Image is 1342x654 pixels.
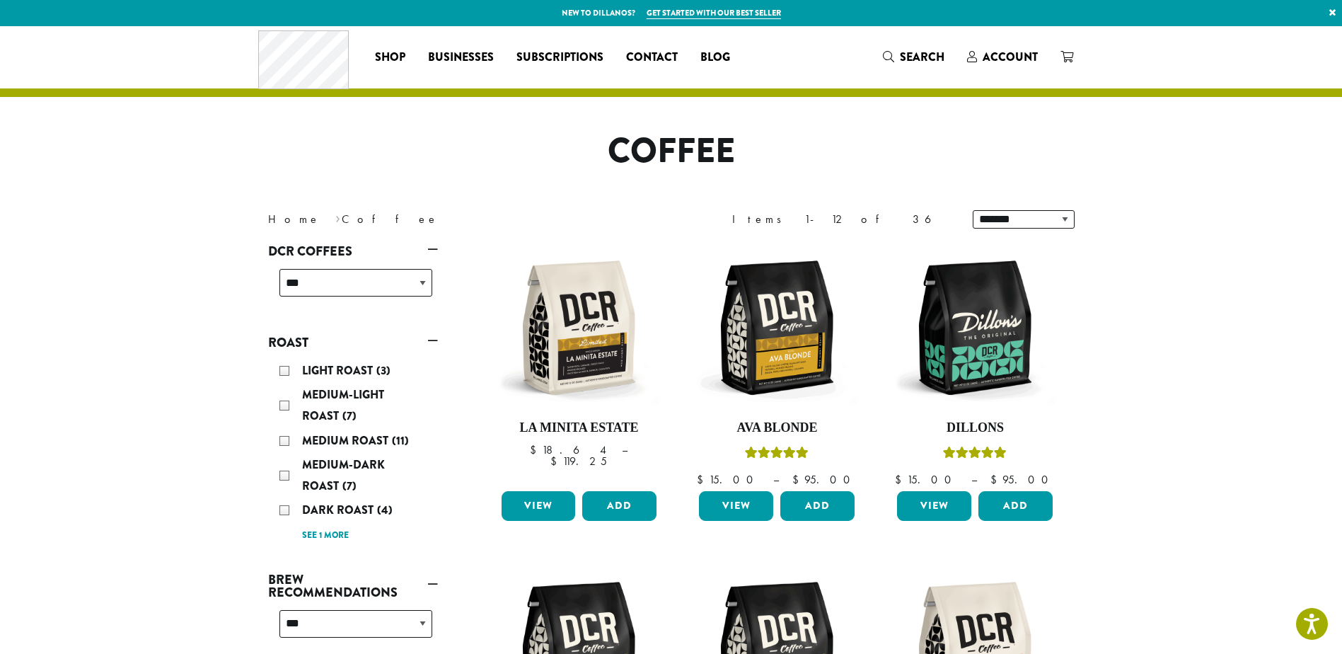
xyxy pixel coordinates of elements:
span: – [971,472,977,487]
bdi: 95.00 [990,472,1055,487]
span: $ [792,472,804,487]
bdi: 95.00 [792,472,857,487]
div: Items 1-12 of 36 [732,211,951,228]
span: (4) [377,502,393,518]
span: Dark Roast [302,502,377,518]
a: La Minita Estate [498,246,661,486]
span: (7) [342,408,357,424]
button: Add [978,491,1053,521]
span: (3) [376,362,391,379]
span: – [622,442,627,457]
a: DillonsRated 5.00 out of 5 [893,246,1056,486]
a: Brew Recommendations [268,568,438,604]
span: Contact [626,49,678,67]
span: Account [983,49,1038,65]
img: DCR-12oz-Dillons-Stock-scaled.png [893,246,1056,409]
span: Blog [700,49,730,67]
a: View [897,491,971,521]
span: › [335,206,340,228]
span: $ [895,472,907,487]
span: $ [697,472,709,487]
bdi: 15.00 [895,472,958,487]
a: View [699,491,773,521]
span: Subscriptions [516,49,603,67]
h1: Coffee [258,131,1085,172]
span: $ [990,472,1002,487]
span: Light Roast [302,362,376,379]
a: View [502,491,576,521]
img: DCR-12oz-Ava-Blonde-Stock-scaled.png [695,246,858,409]
bdi: 119.25 [550,454,607,469]
span: Businesses [428,49,494,67]
a: Ava BlondeRated 5.00 out of 5 [695,246,858,486]
a: DCR Coffees [268,239,438,263]
div: Roast [268,355,438,551]
span: Medium-Light Roast [302,386,384,424]
div: Rated 5.00 out of 5 [745,444,809,466]
span: Medium Roast [302,432,392,449]
span: Search [900,49,944,65]
button: Add [582,491,656,521]
span: (11) [392,432,409,449]
a: Home [268,212,320,226]
button: Add [780,491,855,521]
a: Search [872,45,956,69]
img: DCR-12oz-La-Minita-Estate-Stock-scaled.png [497,246,660,409]
h4: La Minita Estate [498,420,661,436]
a: Roast [268,331,438,355]
span: – [773,472,779,487]
a: Shop [364,46,417,69]
h4: Dillons [893,420,1056,436]
span: $ [550,454,562,469]
h4: Ava Blonde [695,420,858,436]
bdi: 15.00 [697,472,760,487]
span: Shop [375,49,405,67]
a: Get started with our best seller [647,7,781,19]
div: Rated 5.00 out of 5 [943,444,1007,466]
span: Medium-Dark Roast [302,457,385,494]
div: DCR Coffees [268,263,438,314]
span: (7) [342,478,357,494]
nav: Breadcrumb [268,211,650,228]
a: See 1 more [302,529,349,543]
bdi: 18.64 [530,442,608,457]
span: $ [530,442,542,457]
